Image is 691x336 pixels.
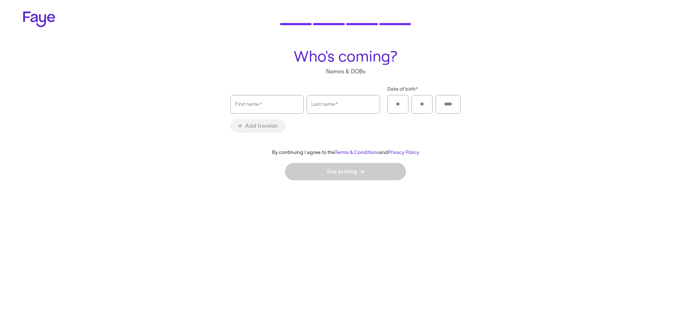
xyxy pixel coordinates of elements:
a: Privacy Policy [388,149,419,155]
p: Names & DOBs [230,68,461,76]
span: See pricing [327,169,364,174]
button: See pricing [285,163,406,180]
h1: Who's coming? [230,48,461,65]
button: Add traveler [230,119,286,132]
a: Terms & Conditions [335,149,379,155]
span: Add traveler [238,123,278,129]
input: Day [416,99,428,110]
span: Date of birth * [387,86,418,92]
input: Month [392,99,404,110]
div: By continuing I agree to the and [225,150,466,156]
input: Year [440,99,456,110]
